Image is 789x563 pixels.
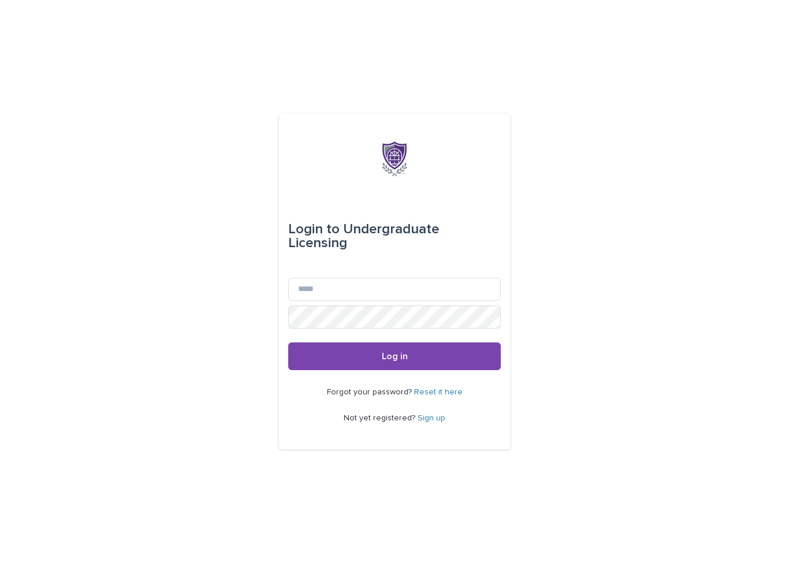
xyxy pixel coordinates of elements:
span: Not yet registered? [344,414,418,422]
button: Log in [288,342,501,370]
div: Undergraduate Licensing [288,213,501,259]
a: Sign up [418,414,445,422]
img: x6gApCqSSRW4kcS938hP [382,141,407,176]
span: Forgot your password? [327,388,414,396]
span: Log in [382,352,408,361]
span: Login to [288,222,340,236]
a: Reset it here [414,388,463,396]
